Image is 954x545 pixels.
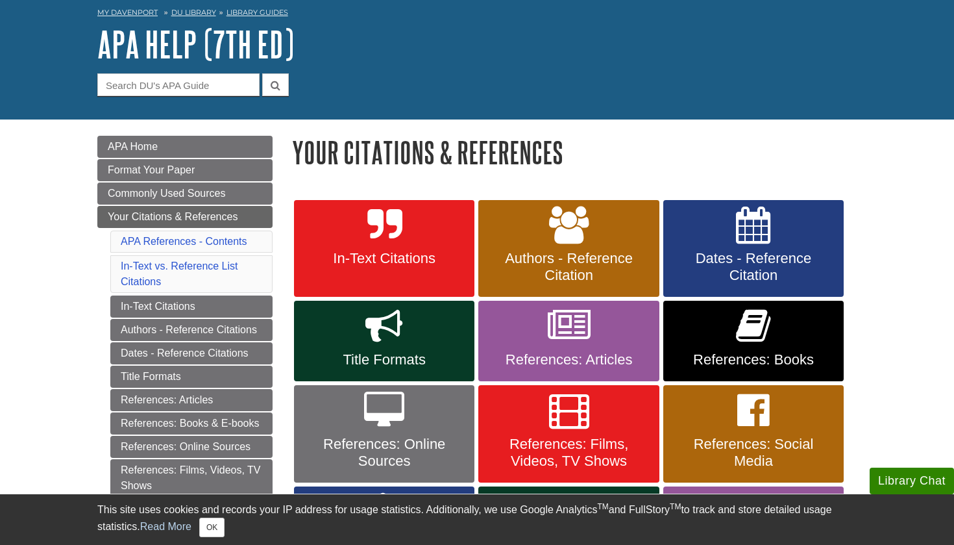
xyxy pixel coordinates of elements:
[670,502,681,511] sup: TM
[478,200,659,298] a: Authors - Reference Citation
[97,502,857,537] div: This site uses cookies and records your IP address for usage statistics. Additionally, we use Goo...
[110,366,273,388] a: Title Formats
[97,73,260,96] input: Search DU's APA Guide
[108,164,195,175] span: Format Your Paper
[478,301,659,381] a: References: Articles
[140,521,191,532] a: Read More
[121,236,247,247] a: APA References - Contents
[673,436,834,470] span: References: Social Media
[110,296,273,318] a: In-Text Citations
[294,385,474,483] a: References: Online Sources
[488,351,649,368] span: References: Articles
[110,389,273,411] a: References: Articles
[97,136,273,158] a: APA Home
[870,468,954,494] button: Library Chat
[108,141,158,152] span: APA Home
[171,8,216,17] a: DU Library
[292,136,857,169] h1: Your Citations & References
[663,200,844,298] a: Dates - Reference Citation
[226,8,288,17] a: Library Guides
[110,436,273,458] a: References: Online Sources
[108,211,238,222] span: Your Citations & References
[673,250,834,284] span: Dates - Reference Citation
[110,342,273,364] a: Dates - Reference Citations
[97,7,158,18] a: My Davenport
[304,250,465,267] span: In-Text Citations
[110,459,273,497] a: References: Films, Videos, TV Shows
[663,385,844,483] a: References: Social Media
[597,502,608,511] sup: TM
[97,4,857,25] nav: breadcrumb
[488,436,649,470] span: References: Films, Videos, TV Shows
[97,159,273,181] a: Format Your Paper
[97,24,294,64] a: APA Help (7th Ed)
[294,301,474,381] a: Title Formats
[97,206,273,228] a: Your Citations & References
[110,412,273,435] a: References: Books & E-books
[121,260,238,287] a: In-Text vs. Reference List Citations
[304,436,465,470] span: References: Online Sources
[673,351,834,368] span: References: Books
[97,183,273,205] a: Commonly Used Sources
[478,385,659,483] a: References: Films, Videos, TV Shows
[304,351,465,368] span: Title Formats
[294,200,474,298] a: In-Text Citations
[199,518,225,537] button: Close
[488,250,649,284] span: Authors - Reference Citation
[108,188,225,199] span: Commonly Used Sources
[110,319,273,341] a: Authors - Reference Citations
[663,301,844,381] a: References: Books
